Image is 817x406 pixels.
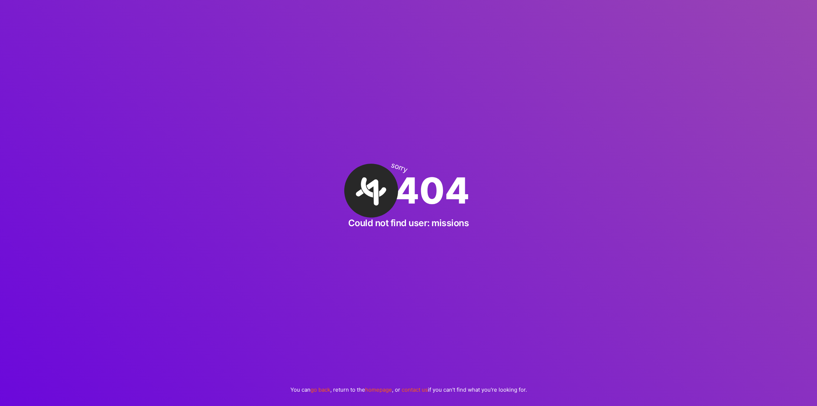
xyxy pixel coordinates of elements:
[402,386,428,393] a: contact us
[365,386,392,393] a: homepage
[335,154,407,227] img: A·Team
[390,161,408,174] div: sorry
[348,164,470,218] div: 404
[348,218,469,228] h2: Could not find user: missions
[311,386,330,393] a: go back
[290,386,527,393] p: You can , return to the , or if you can't find what you're looking for.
